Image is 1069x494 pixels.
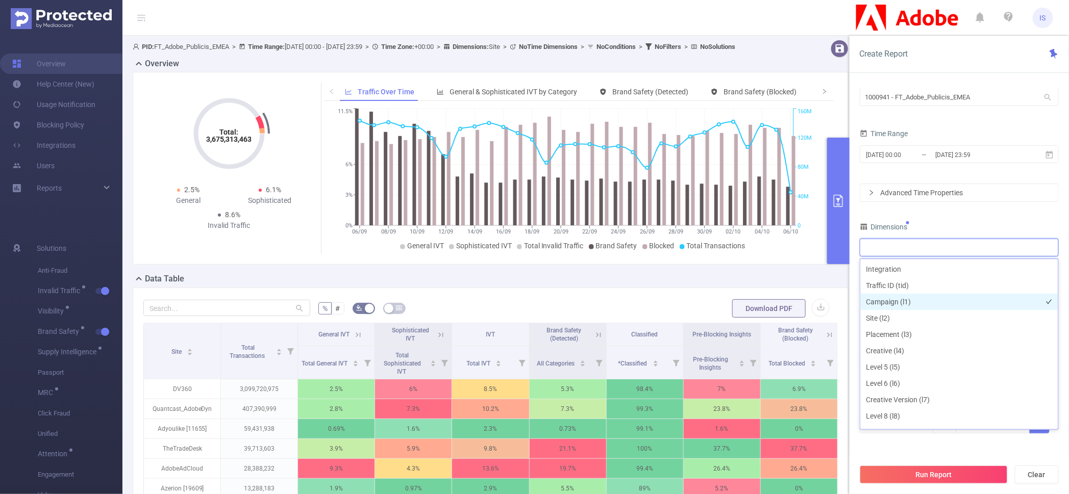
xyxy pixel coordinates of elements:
[37,184,62,192] span: Reports
[607,459,683,478] p: 99.4%
[530,379,606,399] p: 5.3%
[266,186,281,194] span: 6.1%
[612,88,688,96] span: Brand Safety (Detected)
[319,331,350,338] span: General IVT
[345,192,353,198] tspan: 3%
[410,228,425,235] tspan: 10/09
[650,242,675,250] span: Blocked
[578,43,587,50] span: >
[698,228,712,235] tspan: 30/09
[640,228,655,235] tspan: 26/09
[668,228,683,235] tspan: 28/09
[277,351,282,354] i: icon: caret-down
[437,88,444,95] i: icon: bar-chart
[537,360,576,367] span: All Categories
[147,195,229,206] div: General
[547,327,582,342] span: Brand Safety (Detected)
[144,419,220,438] p: Adyoulike [11655]
[823,346,837,379] i: Filter menu
[860,277,1058,294] li: Traffic ID (tid)
[353,359,359,365] div: Sort
[684,459,760,478] p: 26.4%
[486,331,495,338] span: IVT
[755,228,769,235] tspan: 04/10
[1046,299,1052,305] i: icon: check
[596,242,637,250] span: Brand Safety
[607,439,683,458] p: 100%
[133,43,142,50] i: icon: user
[530,459,606,478] p: 19.7%
[726,228,741,235] tspan: 02/10
[811,359,816,362] i: icon: caret-up
[653,359,659,365] div: Sort
[431,362,436,366] i: icon: caret-down
[811,362,816,366] i: icon: caret-down
[739,359,745,365] div: Sort
[860,223,908,231] span: Dimensions
[784,228,799,235] tspan: 06/10
[467,228,482,235] tspan: 14/09
[375,399,452,419] p: 7.3%
[188,220,270,231] div: Invalid Traffic
[496,359,502,362] i: icon: caret-up
[761,439,837,458] p: 37.7%
[437,346,452,379] i: Filter menu
[496,228,511,235] tspan: 16/09
[38,328,83,335] span: Brand Safety
[329,88,335,94] i: icon: left
[860,49,908,59] span: Create Report
[554,228,568,235] tspan: 20/09
[611,228,626,235] tspan: 24/09
[434,43,443,50] span: >
[860,424,1058,440] li: Operating System
[248,43,285,50] b: Time Range:
[345,162,353,168] tspan: 6%
[392,327,429,342] span: Sophisticated IVT
[12,54,66,74] a: Overview
[229,195,311,206] div: Sophisticated
[684,399,760,419] p: 23.8%
[582,228,597,235] tspan: 22/09
[187,347,192,350] i: icon: caret-up
[739,359,744,362] i: icon: caret-up
[1046,397,1052,403] i: icon: check
[283,323,297,379] i: Filter menu
[798,164,809,171] tspan: 80M
[655,43,681,50] b: No Filters
[452,439,529,458] p: 9.8%
[934,148,1017,162] input: End date
[860,375,1058,392] li: Level 6 (l6)
[142,43,154,50] b: PID:
[692,331,751,338] span: Pre-Blocking Insights
[860,408,1058,424] li: Level 8 (l8)
[580,359,586,365] div: Sort
[607,419,683,438] p: 99.1%
[302,360,349,367] span: Total General IVT
[822,88,828,94] i: icon: right
[860,343,1058,359] li: Creative (l4)
[452,419,529,438] p: 2.3%
[322,304,328,313] span: %
[336,304,340,313] span: #
[524,242,584,250] span: Total Invalid Traffic
[515,346,529,379] i: Filter menu
[452,379,529,399] p: 8.5%
[381,43,414,50] b: Time Zone:
[860,326,1058,343] li: Placement (l3)
[684,439,760,458] p: 37.7%
[495,359,502,365] div: Sort
[580,359,586,362] i: icon: caret-up
[453,43,489,50] b: Dimensions :
[358,88,414,96] span: Traffic Over Time
[221,419,297,438] p: 59,431,938
[1046,315,1052,321] i: icon: check
[12,115,84,135] a: Blocking Policy
[607,399,683,419] p: 99.3%
[530,439,606,458] p: 21.1%
[519,43,578,50] b: No Time Dimensions
[467,360,492,367] span: Total IVT
[860,310,1058,326] li: Site (l2)
[298,379,375,399] p: 2.5%
[452,399,529,419] p: 10.2%
[187,347,193,353] div: Sort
